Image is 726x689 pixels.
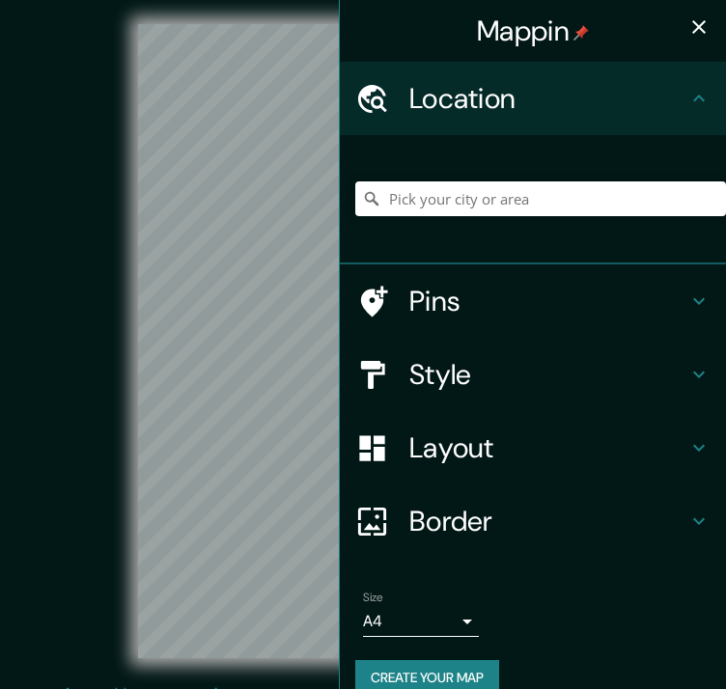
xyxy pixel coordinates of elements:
h4: Mappin [477,14,589,48]
div: Border [340,484,726,558]
label: Size [363,590,383,606]
h4: Pins [409,284,687,318]
div: Location [340,62,726,135]
input: Pick your city or area [355,181,726,216]
div: Style [340,338,726,411]
div: A4 [363,606,479,637]
h4: Layout [409,430,687,465]
h4: Border [409,504,687,538]
h4: Style [409,357,687,392]
h4: Location [409,81,687,116]
img: pin-icon.png [573,25,589,41]
div: Pins [340,264,726,338]
canvas: Map [138,24,587,658]
div: Layout [340,411,726,484]
iframe: Help widget launcher [554,614,705,668]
